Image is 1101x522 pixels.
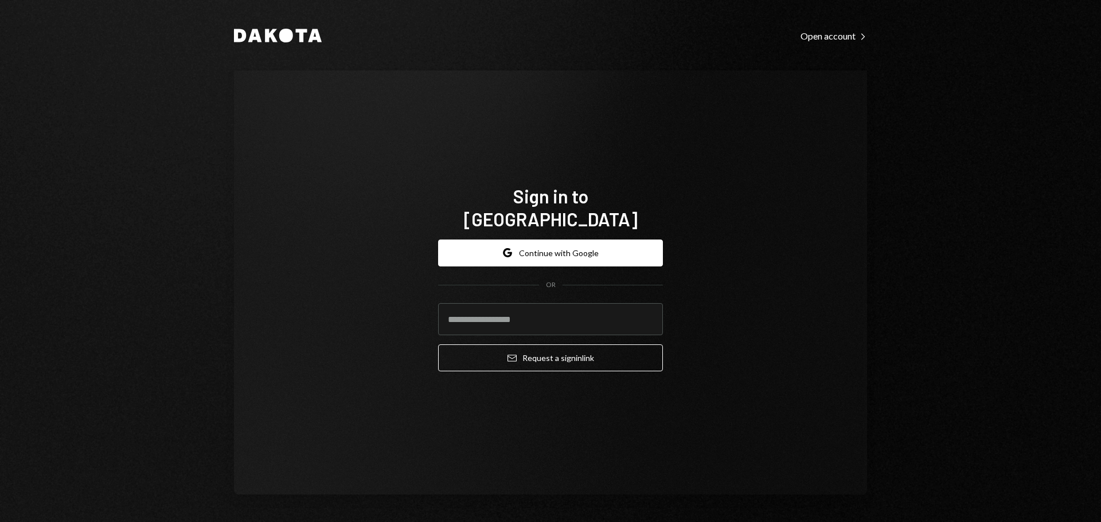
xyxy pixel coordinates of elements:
button: Continue with Google [438,240,663,266]
h1: Sign in to [GEOGRAPHIC_DATA] [438,185,663,230]
div: Open account [801,30,867,42]
div: OR [546,280,556,290]
button: Request a signinlink [438,344,663,371]
a: Open account [801,29,867,42]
